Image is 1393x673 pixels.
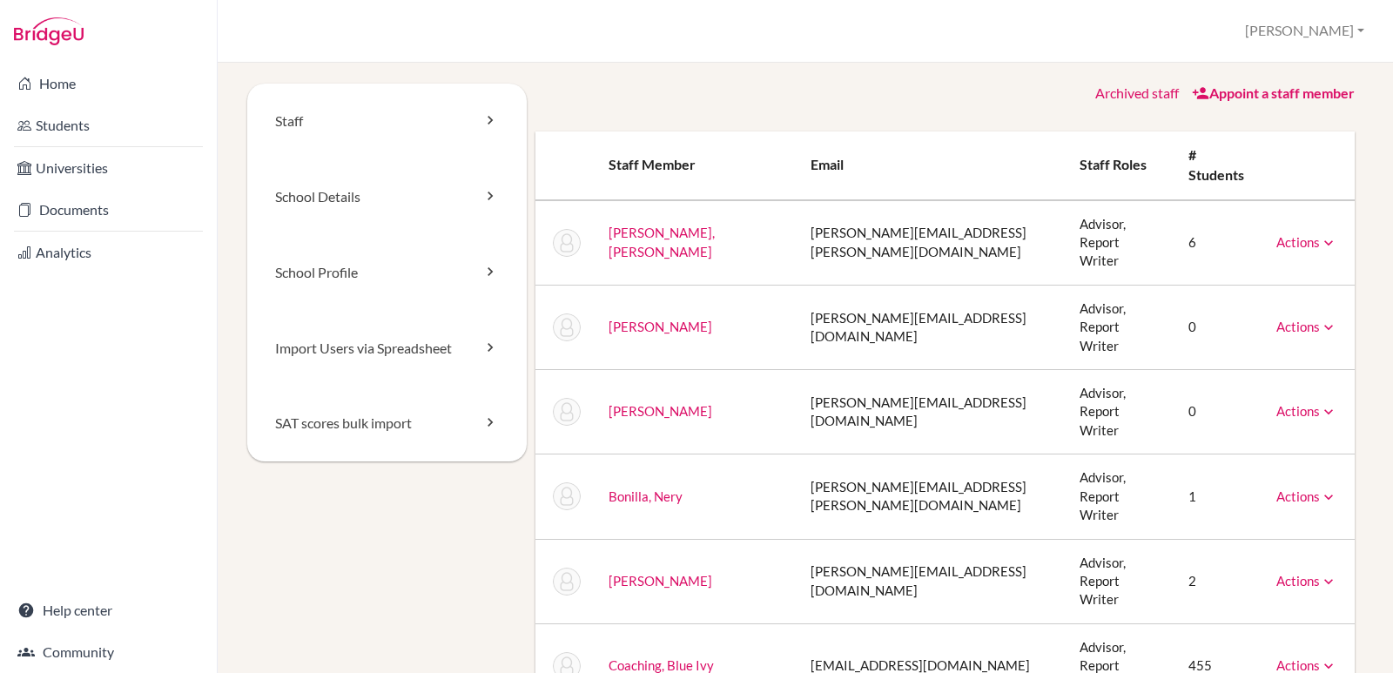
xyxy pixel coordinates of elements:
[595,131,797,200] th: Staff member
[3,593,213,628] a: Help center
[1237,15,1372,47] button: [PERSON_NAME]
[3,151,213,185] a: Universities
[1066,285,1174,369] td: Advisor, Report Writer
[1276,403,1337,419] a: Actions
[609,319,712,334] a: [PERSON_NAME]
[797,454,1066,539] td: [PERSON_NAME][EMAIL_ADDRESS][PERSON_NAME][DOMAIN_NAME]
[609,573,712,589] a: [PERSON_NAME]
[1174,370,1262,454] td: 0
[1174,131,1262,200] th: # students
[1174,454,1262,539] td: 1
[609,657,714,673] a: Coaching, Blue Ivy
[1066,370,1174,454] td: Advisor, Report Writer
[1276,657,1337,673] a: Actions
[1066,200,1174,286] td: Advisor, Report Writer
[1174,539,1262,623] td: 2
[797,131,1066,200] th: Email
[1192,84,1355,101] a: Appoint a staff member
[3,66,213,101] a: Home
[1276,319,1337,334] a: Actions
[1276,573,1337,589] a: Actions
[247,235,527,311] a: School Profile
[1276,234,1337,250] a: Actions
[609,488,683,504] a: Bonilla, Nery
[3,108,213,143] a: Students
[3,635,213,670] a: Community
[553,398,581,426] img: Taylor Bauer
[609,225,715,259] a: [PERSON_NAME], [PERSON_NAME]
[797,285,1066,369] td: [PERSON_NAME][EMAIL_ADDRESS][DOMAIN_NAME]
[609,403,712,419] a: [PERSON_NAME]
[247,386,527,461] a: SAT scores bulk import
[14,17,84,45] img: Bridge-U
[797,370,1066,454] td: [PERSON_NAME][EMAIL_ADDRESS][DOMAIN_NAME]
[3,235,213,270] a: Analytics
[553,568,581,596] img: Lindsay Brader
[247,84,527,159] a: Staff
[1066,454,1174,539] td: Advisor, Report Writer
[1174,200,1262,286] td: 6
[1066,539,1174,623] td: Advisor, Report Writer
[553,313,581,341] img: robert baudouin
[247,311,527,387] a: Import Users via Spreadsheet
[3,192,213,227] a: Documents
[797,200,1066,286] td: [PERSON_NAME][EMAIL_ADDRESS][PERSON_NAME][DOMAIN_NAME]
[1066,131,1174,200] th: Staff roles
[553,482,581,510] img: Nery Bonilla
[247,159,527,235] a: School Details
[1276,488,1337,504] a: Actions
[797,539,1066,623] td: [PERSON_NAME][EMAIL_ADDRESS][DOMAIN_NAME]
[553,229,581,257] img: Dr. Leonor Avila
[1095,84,1179,101] a: Archived staff
[1174,285,1262,369] td: 0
